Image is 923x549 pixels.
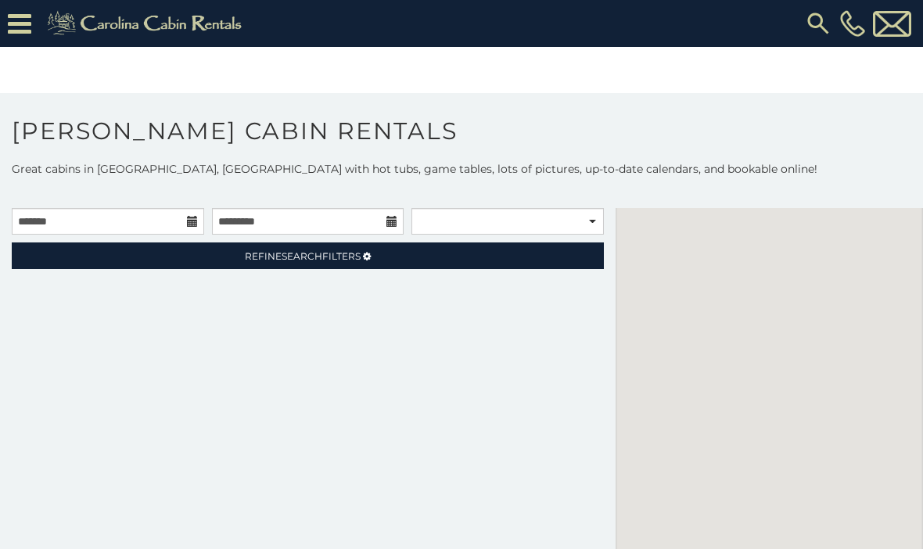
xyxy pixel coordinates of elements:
a: RefineSearchFilters [12,242,604,269]
span: Refine Filters [245,250,361,262]
img: search-regular.svg [804,9,832,38]
span: Search [282,250,322,262]
a: [PHONE_NUMBER] [836,10,869,37]
img: Khaki-logo.png [39,8,255,39]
